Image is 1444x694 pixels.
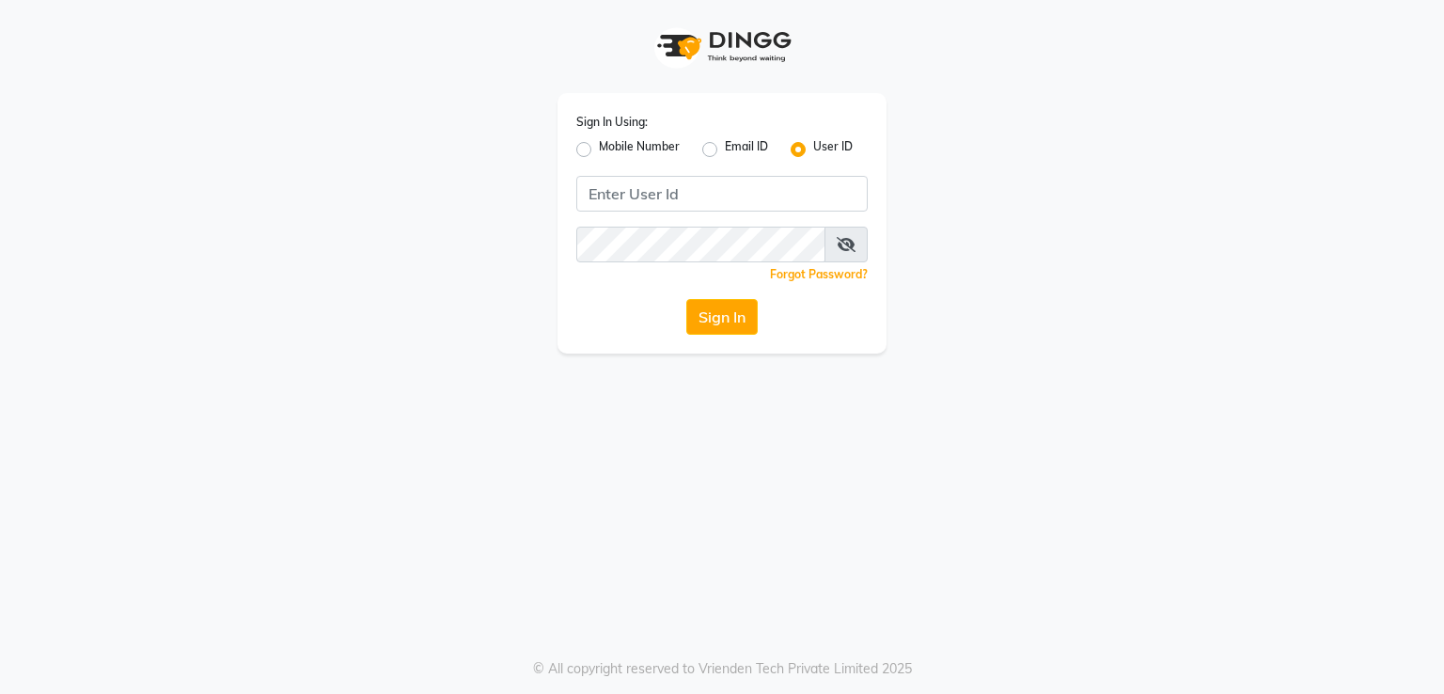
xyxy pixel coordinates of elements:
[725,138,768,161] label: Email ID
[686,299,758,335] button: Sign In
[576,114,648,131] label: Sign In Using:
[599,138,680,161] label: Mobile Number
[770,267,868,281] a: Forgot Password?
[813,138,853,161] label: User ID
[576,176,868,212] input: Username
[647,19,797,74] img: logo1.svg
[576,227,825,262] input: Username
